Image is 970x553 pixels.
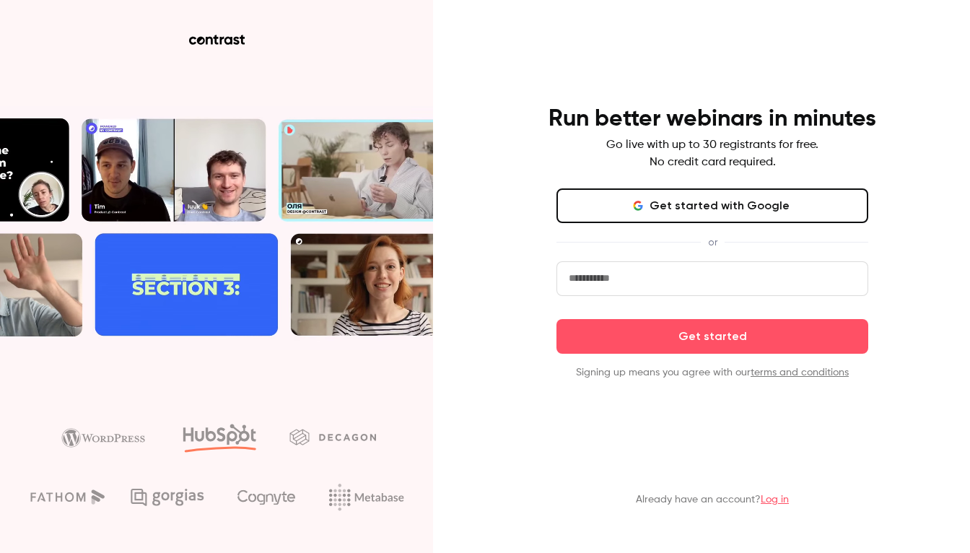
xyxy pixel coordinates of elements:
[556,319,868,354] button: Get started
[556,365,868,380] p: Signing up means you agree with our
[701,235,725,250] span: or
[751,367,849,378] a: terms and conditions
[636,492,789,507] p: Already have an account?
[556,188,868,223] button: Get started with Google
[289,429,376,445] img: decagon
[606,136,818,171] p: Go live with up to 30 registrants for free. No credit card required.
[761,495,789,505] a: Log in
[549,105,876,134] h4: Run better webinars in minutes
